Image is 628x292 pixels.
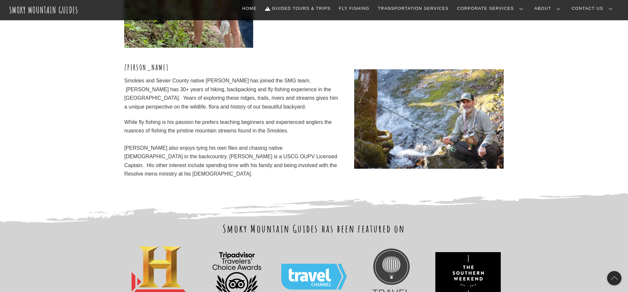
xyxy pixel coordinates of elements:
img: obIiERbQ [354,69,504,169]
a: Smoky Mountain Guides [9,5,78,15]
a: Guided Tours & Trips [263,2,333,15]
a: Transportation Services [375,2,451,15]
div: [PERSON_NAME] also enjoys tying his own flies and chasing native [DEMOGRAPHIC_DATA] in the backco... [124,144,342,179]
h2: Smoky Mountain Guides has been featured on [124,222,504,235]
a: Corporate Services [454,2,529,15]
p: Smokies and Sevier County native [PERSON_NAME] has joined the SMG team. [PERSON_NAME] has 30+ yea... [124,77,342,111]
a: Fly Fishing [336,2,372,15]
h3: [PERSON_NAME] [124,62,342,73]
div: While fly fishing is his passion he prefers teaching beginners and experienced anglers the nuance... [124,118,342,135]
a: Home [240,2,259,15]
a: About [532,2,566,15]
a: Contact Us [569,2,618,15]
